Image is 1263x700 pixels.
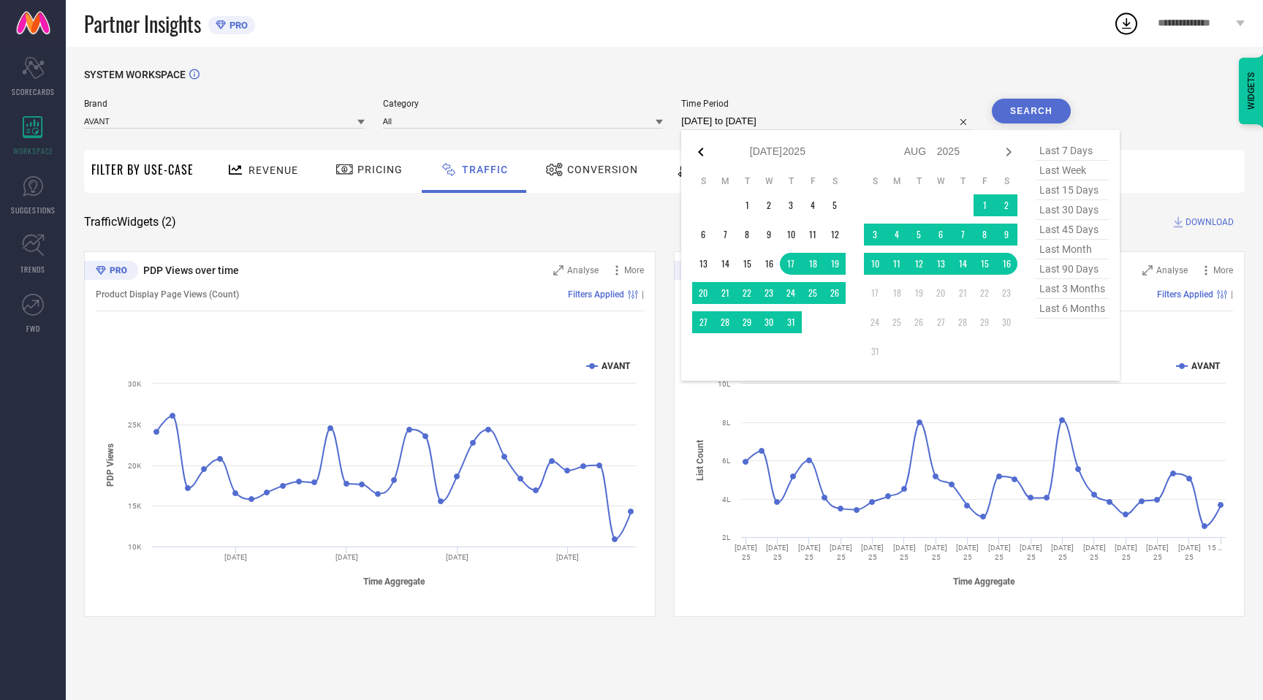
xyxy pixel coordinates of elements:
[1036,141,1109,161] span: last 7 days
[714,282,736,304] td: Mon Jul 21 2025
[105,444,115,487] tspan: PDP Views
[886,175,908,187] th: Monday
[925,544,947,561] text: [DATE] 25
[758,175,780,187] th: Wednesday
[736,194,758,216] td: Tue Jul 01 2025
[1036,259,1109,279] span: last 90 days
[692,282,714,304] td: Sun Jul 20 2025
[864,224,886,246] td: Sun Aug 03 2025
[780,253,802,275] td: Thu Jul 17 2025
[1036,299,1109,319] span: last 6 months
[84,261,138,283] div: Premium
[952,282,974,304] td: Thu Aug 21 2025
[556,553,579,561] text: [DATE]
[956,544,979,561] text: [DATE] 25
[987,544,1010,561] text: [DATE] 25
[864,282,886,304] td: Sun Aug 17 2025
[930,224,952,246] td: Wed Aug 06 2025
[692,175,714,187] th: Sunday
[930,282,952,304] td: Wed Aug 20 2025
[1146,544,1169,561] text: [DATE] 25
[995,311,1017,333] td: Sat Aug 30 2025
[802,175,824,187] th: Friday
[226,20,248,31] span: PRO
[736,282,758,304] td: Tue Jul 22 2025
[995,253,1017,275] td: Sat Aug 16 2025
[1036,161,1109,180] span: last week
[830,544,852,561] text: [DATE] 25
[692,311,714,333] td: Sun Jul 27 2025
[824,282,846,304] td: Sat Jul 26 2025
[908,282,930,304] td: Tue Aug 19 2025
[802,194,824,216] td: Fri Jul 04 2025
[722,457,731,465] text: 6L
[249,164,298,176] span: Revenue
[1036,200,1109,220] span: last 30 days
[714,224,736,246] td: Mon Jul 07 2025
[780,194,802,216] td: Thu Jul 03 2025
[864,311,886,333] td: Sun Aug 24 2025
[995,194,1017,216] td: Sat Aug 02 2025
[952,253,974,275] td: Thu Aug 14 2025
[714,253,736,275] td: Mon Jul 14 2025
[1231,289,1233,300] span: |
[722,495,731,503] text: 4L
[758,194,780,216] td: Wed Jul 02 2025
[567,265,599,275] span: Analyse
[26,323,40,334] span: FWD
[1036,240,1109,259] span: last month
[992,99,1071,123] button: Search
[681,99,974,109] span: Time Period
[11,205,56,216] span: SUGGESTIONS
[1156,265,1188,275] span: Analyse
[758,224,780,246] td: Wed Jul 09 2025
[886,282,908,304] td: Mon Aug 18 2025
[602,361,631,371] text: AVANT
[864,175,886,187] th: Sunday
[128,502,142,510] text: 15K
[735,544,757,561] text: [DATE] 25
[886,311,908,333] td: Mon Aug 25 2025
[930,175,952,187] th: Wednesday
[1142,265,1153,275] svg: Zoom
[568,289,624,300] span: Filters Applied
[128,543,142,551] text: 10K
[1000,143,1017,161] div: Next month
[96,289,239,300] span: Product Display Page Views (Count)
[758,282,780,304] td: Wed Jul 23 2025
[714,311,736,333] td: Mon Jul 28 2025
[674,261,728,283] div: Premium
[780,175,802,187] th: Thursday
[952,175,974,187] th: Thursday
[736,224,758,246] td: Tue Jul 08 2025
[802,282,824,304] td: Fri Jul 25 2025
[995,175,1017,187] th: Saturday
[824,224,846,246] td: Sat Jul 12 2025
[383,99,664,109] span: Category
[1051,544,1074,561] text: [DATE] 25
[908,253,930,275] td: Tue Aug 12 2025
[758,253,780,275] td: Wed Jul 16 2025
[84,99,365,109] span: Brand
[908,224,930,246] td: Tue Aug 05 2025
[864,341,886,362] td: Sun Aug 31 2025
[736,253,758,275] td: Tue Jul 15 2025
[681,113,974,130] input: Select time period
[974,311,995,333] td: Fri Aug 29 2025
[952,577,1014,587] tspan: Time Aggregate
[974,253,995,275] td: Fri Aug 15 2025
[1191,361,1221,371] text: AVANT
[1177,544,1200,561] text: [DATE] 25
[908,175,930,187] th: Tuesday
[695,440,705,481] tspan: List Count
[974,224,995,246] td: Fri Aug 08 2025
[1115,544,1137,561] text: [DATE] 25
[797,544,820,561] text: [DATE] 25
[802,224,824,246] td: Fri Jul 11 2025
[446,553,469,561] text: [DATE]
[952,224,974,246] td: Thu Aug 07 2025
[128,462,142,470] text: 20K
[567,164,638,175] span: Conversion
[1157,289,1213,300] span: Filters Applied
[1213,265,1233,275] span: More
